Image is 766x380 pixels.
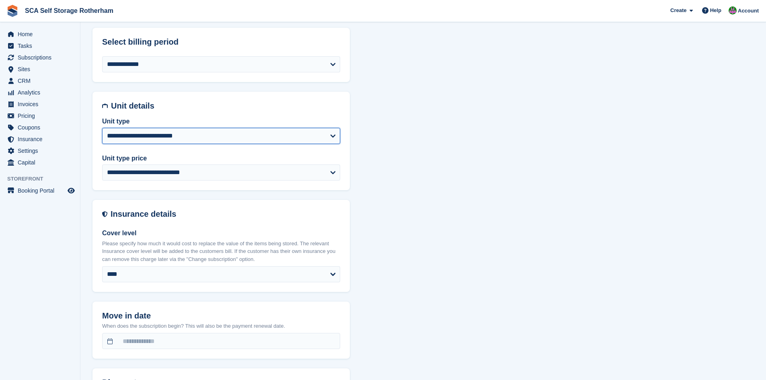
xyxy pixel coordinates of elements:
h2: Select billing period [102,37,340,47]
span: Capital [18,157,66,168]
span: Subscriptions [18,52,66,63]
label: Cover level [102,228,340,238]
span: Insurance [18,134,66,145]
a: menu [4,64,76,75]
a: menu [4,75,76,86]
p: Please specify how much it would cost to replace the value of the items being stored. The relevan... [102,240,340,263]
p: When does the subscription begin? This will also be the payment renewal date. [102,322,340,330]
a: menu [4,99,76,110]
a: menu [4,145,76,156]
h2: Unit details [111,101,340,111]
span: Account [738,7,759,15]
a: menu [4,87,76,98]
span: Booking Portal [18,185,66,196]
span: Invoices [18,99,66,110]
span: Sites [18,64,66,75]
a: SCA Self Storage Rotherham [22,4,117,17]
img: unit-details-icon-595b0c5c156355b767ba7b61e002efae458ec76ed5ec05730b8e856ff9ea34a9.svg [102,101,108,111]
h2: Move in date [102,311,340,320]
span: Storefront [7,175,80,183]
span: Create [670,6,686,14]
a: menu [4,157,76,168]
a: menu [4,122,76,133]
img: Sarah Race [729,6,737,14]
a: menu [4,110,76,121]
label: Unit type price [102,154,340,163]
span: CRM [18,75,66,86]
img: stora-icon-8386f47178a22dfd0bd8f6a31ec36ba5ce8667c1dd55bd0f319d3a0aa187defe.svg [6,5,18,17]
span: Pricing [18,110,66,121]
a: menu [4,185,76,196]
a: menu [4,29,76,40]
span: Coupons [18,122,66,133]
span: Help [710,6,721,14]
a: menu [4,134,76,145]
span: Settings [18,145,66,156]
a: Preview store [66,186,76,195]
h2: Insurance details [111,210,340,219]
a: menu [4,52,76,63]
span: Analytics [18,87,66,98]
span: Home [18,29,66,40]
span: Tasks [18,40,66,51]
label: Unit type [102,117,340,126]
img: insurance-details-icon-731ffda60807649b61249b889ba3c5e2b5c27d34e2e1fb37a309f0fde93ff34a.svg [102,210,107,219]
a: menu [4,40,76,51]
